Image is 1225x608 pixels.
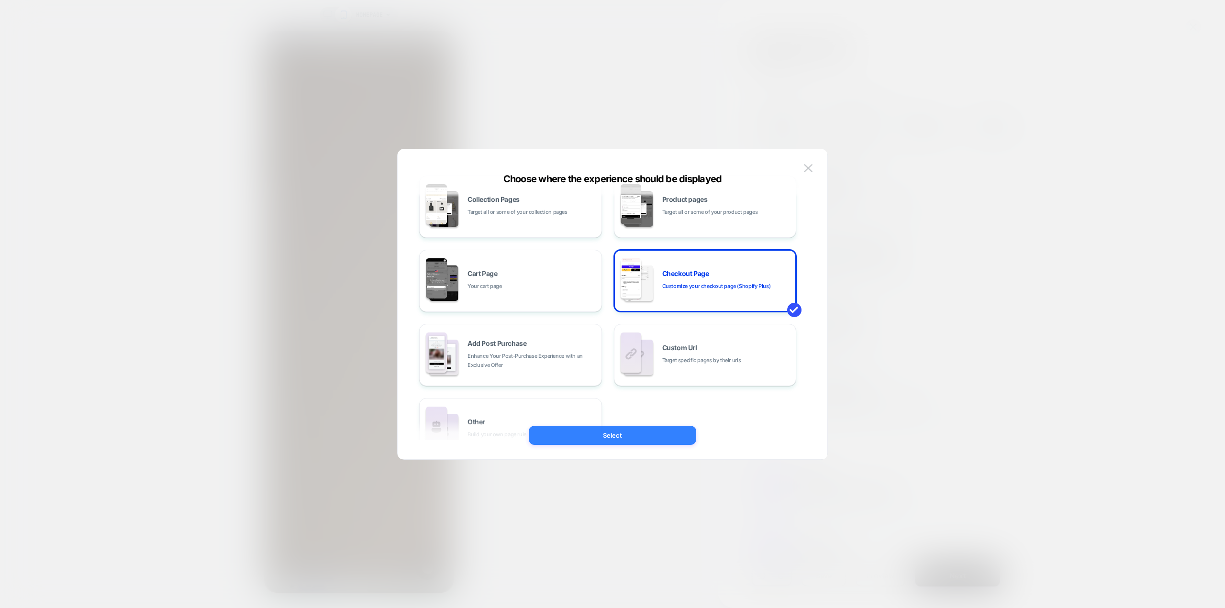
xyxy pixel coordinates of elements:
[662,282,771,291] span: Customize your checkout page (Shopify Plus)
[804,164,813,172] img: close
[662,208,758,217] span: Target all or some of your product pages
[5,3,29,27] button: Gorgias live chat
[398,173,827,185] div: Choose where the experience should be displayed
